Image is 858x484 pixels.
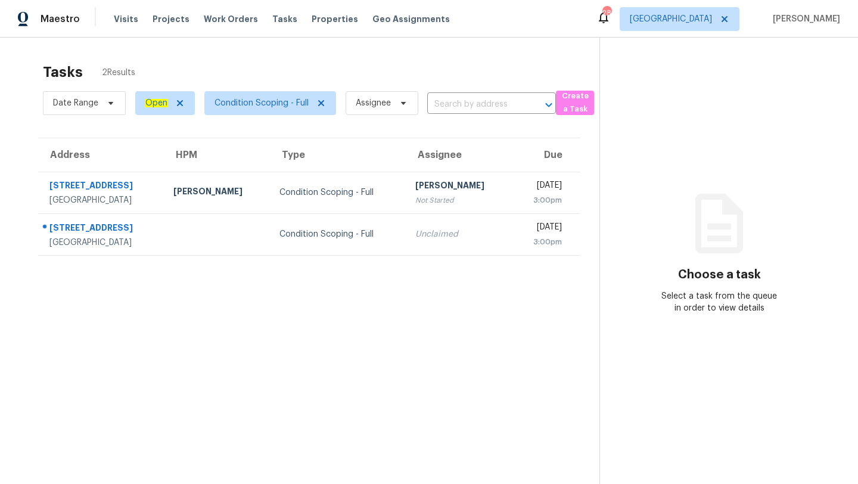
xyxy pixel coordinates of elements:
span: Create a Task [562,89,588,117]
th: Due [512,138,580,172]
div: [GEOGRAPHIC_DATA] [49,237,154,249]
div: Unclaimed [415,228,502,240]
div: [GEOGRAPHIC_DATA] [49,194,154,206]
span: Condition Scoping - Full [214,97,309,109]
span: [GEOGRAPHIC_DATA] [630,13,712,25]
ah_el_jm_1744035306855: Open [145,99,167,107]
div: [PERSON_NAME] [415,179,502,194]
span: Maestro [41,13,80,25]
div: Condition Scoping - Full [279,228,397,240]
th: Type [270,138,406,172]
div: Select a task from the queue in order to view details [660,290,779,314]
span: Geo Assignments [372,13,450,25]
div: 3:00pm [521,194,561,206]
span: Tasks [272,15,297,23]
div: Condition Scoping - Full [279,187,397,198]
div: [STREET_ADDRESS] [49,222,154,237]
div: Not Started [415,194,502,206]
span: Date Range [53,97,98,109]
h2: Tasks [43,66,83,78]
span: [PERSON_NAME] [768,13,840,25]
div: [PERSON_NAME] [173,185,260,200]
th: HPM [164,138,270,172]
th: Assignee [406,138,512,172]
button: Open [540,97,557,113]
span: Properties [312,13,358,25]
span: 2 Results [102,67,135,79]
button: Create a Task [556,91,594,115]
div: 28 [602,7,611,19]
div: [DATE] [521,221,561,236]
div: [STREET_ADDRESS] [49,179,154,194]
h3: Choose a task [678,269,761,281]
input: Search by address [427,95,523,114]
span: Projects [153,13,189,25]
div: [DATE] [521,179,561,194]
span: Work Orders [204,13,258,25]
span: Visits [114,13,138,25]
div: 3:00pm [521,236,561,248]
span: Assignee [356,97,391,109]
th: Address [38,138,164,172]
